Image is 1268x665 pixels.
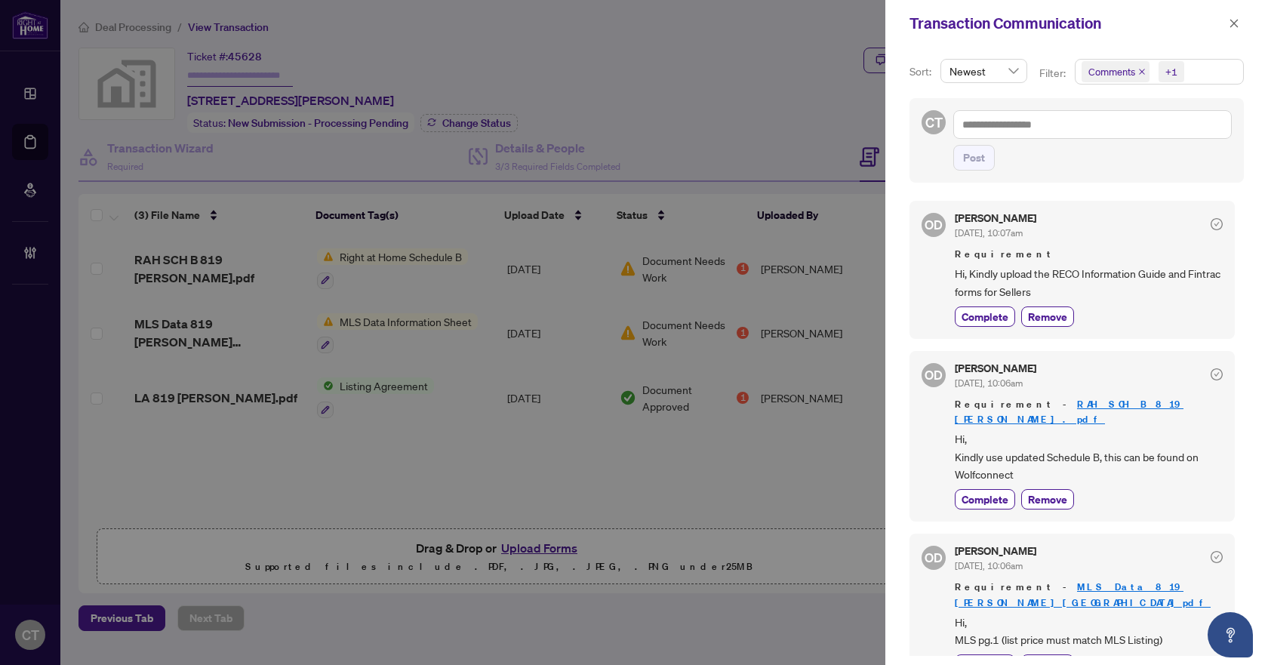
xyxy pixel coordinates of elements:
[1211,218,1223,230] span: check-circle
[949,60,1018,82] span: Newest
[925,365,943,385] span: OD
[955,580,1223,610] span: Requirement -
[955,397,1223,427] span: Requirement -
[962,309,1008,325] span: Complete
[955,247,1223,262] span: Requirement
[1088,64,1135,79] span: Comments
[925,548,943,568] span: OD
[955,213,1036,223] h5: [PERSON_NAME]
[1138,68,1146,75] span: close
[1165,64,1177,79] div: +1
[955,363,1036,374] h5: [PERSON_NAME]
[1082,61,1150,82] span: Comments
[1208,612,1253,657] button: Open asap
[925,112,943,133] span: CT
[1211,551,1223,563] span: check-circle
[925,215,943,235] span: OD
[962,491,1008,507] span: Complete
[1028,309,1067,325] span: Remove
[1028,491,1067,507] span: Remove
[1211,368,1223,380] span: check-circle
[955,377,1023,389] span: [DATE], 10:06am
[909,63,934,80] p: Sort:
[955,489,1015,510] button: Complete
[1229,18,1239,29] span: close
[953,145,995,171] button: Post
[955,546,1036,556] h5: [PERSON_NAME]
[1021,489,1074,510] button: Remove
[955,430,1223,483] span: Hi, Kindly use updated Schedule B, this can be found on Wolfconnect
[955,560,1023,571] span: [DATE], 10:06am
[955,227,1023,239] span: [DATE], 10:07am
[955,306,1015,327] button: Complete
[955,580,1211,608] a: MLS Data 819 [PERSON_NAME][GEOGRAPHIC_DATA]pdf
[955,614,1223,649] span: Hi, MLS pg.1 (list price must match MLS Listing)
[1021,306,1074,327] button: Remove
[909,12,1224,35] div: Transaction Communication
[1039,65,1068,82] p: Filter:
[955,265,1223,300] span: Hi, Kindly upload the RECO Information Guide and Fintrac forms for Sellers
